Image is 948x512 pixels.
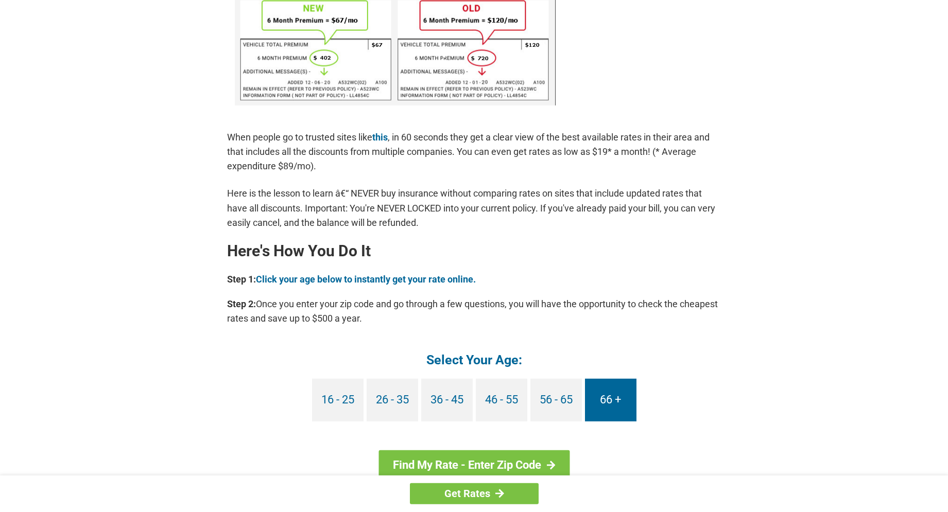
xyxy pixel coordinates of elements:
a: 56 - 65 [530,379,582,421]
a: 66 + [585,379,636,421]
b: Step 2: [227,298,256,309]
p: Here is the lesson to learn â€“ NEVER buy insurance without comparing rates on sites that include... [227,186,721,229]
a: 36 - 45 [421,379,473,421]
a: 46 - 55 [476,379,527,421]
a: Get Rates [410,483,539,504]
b: Step 1: [227,274,256,285]
h2: Here's How You Do It [227,243,721,259]
a: this [372,132,388,143]
a: Find My Rate - Enter Zip Code [378,450,570,480]
a: Click your age below to instantly get your rate online. [256,274,476,285]
p: Once you enter your zip code and go through a few questions, you will have the opportunity to che... [227,297,721,326]
a: 26 - 35 [367,379,418,421]
p: When people go to trusted sites like , in 60 seconds they get a clear view of the best available ... [227,130,721,173]
a: 16 - 25 [312,379,364,421]
h4: Select Your Age: [227,351,721,368]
